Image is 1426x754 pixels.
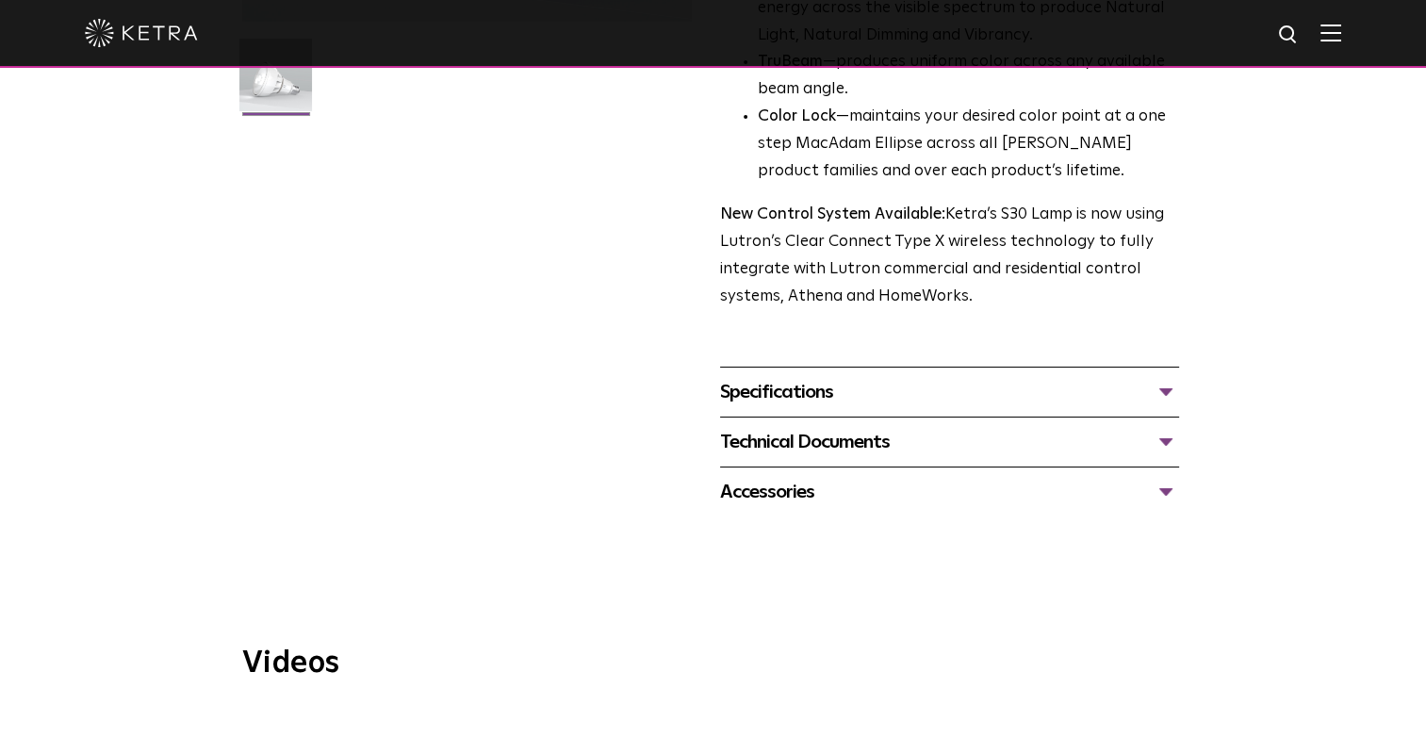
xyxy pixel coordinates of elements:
img: S30-Lamp-Edison-2021-Web-Square [239,39,312,125]
strong: New Control System Available: [720,206,945,222]
div: Technical Documents [720,427,1179,457]
img: ketra-logo-2019-white [85,19,198,47]
div: Specifications [720,377,1179,407]
div: Accessories [720,477,1179,507]
img: Hamburger%20Nav.svg [1320,24,1341,41]
img: search icon [1277,24,1301,47]
li: —produces uniform color across any available beam angle. [758,49,1179,104]
h3: Videos [242,648,1185,679]
strong: Color Lock [758,108,836,124]
p: Ketra’s S30 Lamp is now using Lutron’s Clear Connect Type X wireless technology to fully integrat... [720,202,1179,311]
li: —maintains your desired color point at a one step MacAdam Ellipse across all [PERSON_NAME] produc... [758,104,1179,186]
